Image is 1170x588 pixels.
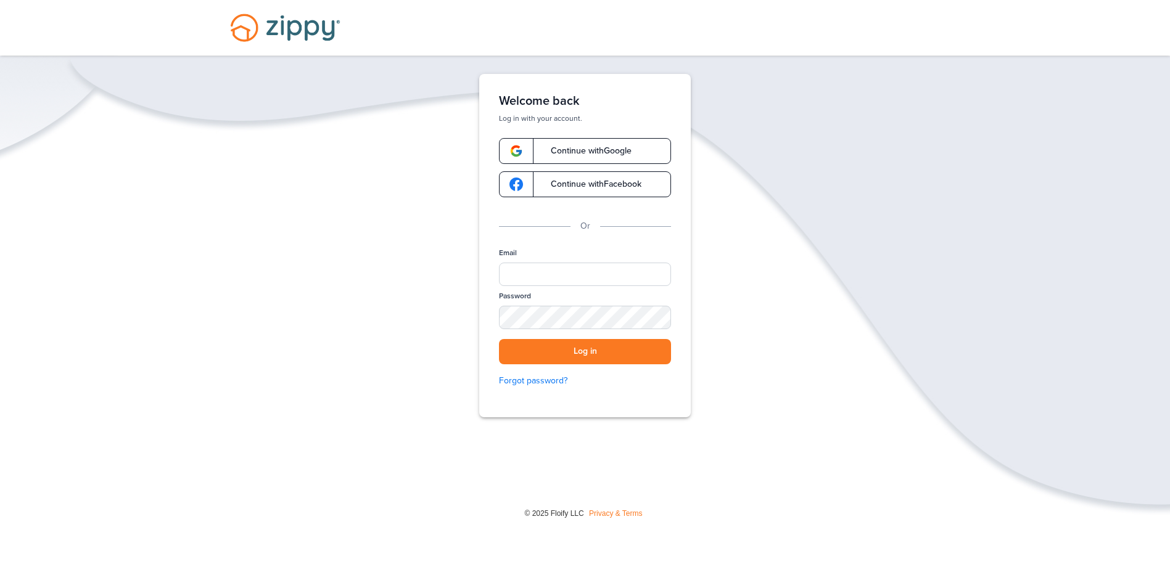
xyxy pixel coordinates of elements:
a: Forgot password? [499,374,671,388]
a: Privacy & Terms [589,509,642,518]
h1: Welcome back [499,94,671,108]
img: google-logo [509,144,523,158]
a: google-logoContinue withGoogle [499,138,671,164]
button: Log in [499,339,671,364]
label: Email [499,248,517,258]
label: Password [499,291,531,301]
img: google-logo [509,178,523,191]
input: Email [499,263,671,286]
input: Password [499,306,671,329]
span: Continue with Facebook [538,180,641,189]
p: Or [580,219,590,233]
p: Log in with your account. [499,113,671,123]
a: google-logoContinue withFacebook [499,171,671,197]
span: © 2025 Floify LLC [524,509,583,518]
span: Continue with Google [538,147,632,155]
